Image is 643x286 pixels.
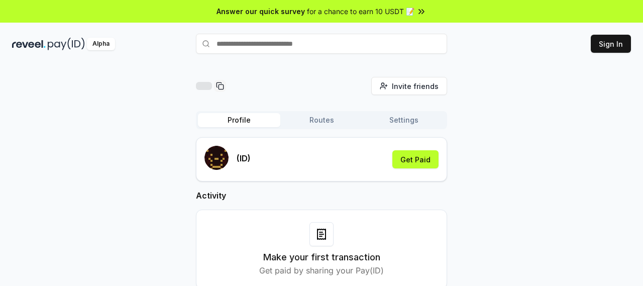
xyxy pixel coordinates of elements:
img: pay_id [48,38,85,50]
p: (ID) [237,152,251,164]
img: reveel_dark [12,38,46,50]
p: Get paid by sharing your Pay(ID) [259,264,384,276]
span: for a chance to earn 10 USDT 📝 [307,6,414,17]
button: Profile [198,113,280,127]
span: Answer our quick survey [217,6,305,17]
div: Alpha [87,38,115,50]
button: Sign In [591,35,631,53]
h3: Make your first transaction [263,250,380,264]
button: Routes [280,113,363,127]
h2: Activity [196,189,447,202]
span: Invite friends [392,81,439,91]
button: Settings [363,113,445,127]
button: Invite friends [371,77,447,95]
button: Get Paid [392,150,439,168]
